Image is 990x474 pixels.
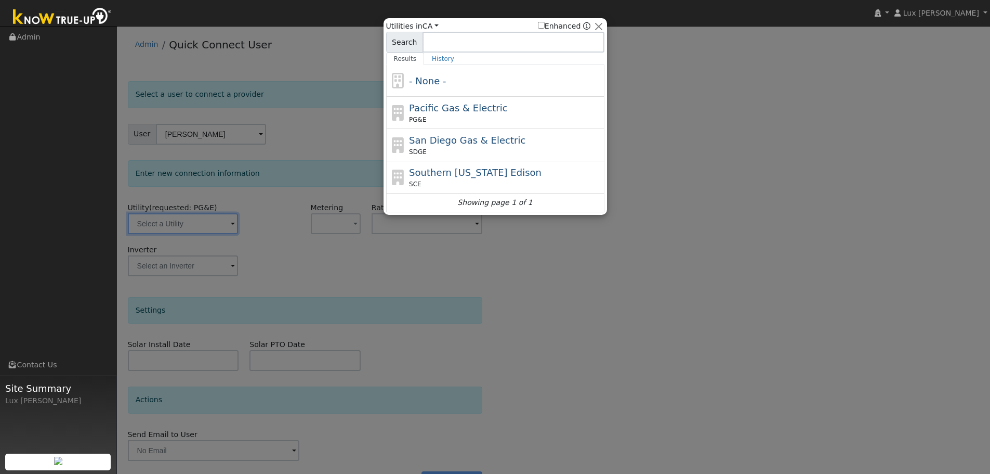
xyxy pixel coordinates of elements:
img: Know True-Up [8,6,117,29]
span: San Diego Gas & Electric [409,135,525,146]
span: Utilities in [386,21,439,32]
span: SCE [409,180,421,189]
img: retrieve [54,457,62,465]
a: History [424,53,462,65]
span: Site Summary [5,381,111,395]
label: Enhanced [538,21,581,32]
span: - None - [409,75,446,86]
span: Southern [US_STATE] Edison [409,167,542,178]
i: Showing page 1 of 1 [457,197,532,208]
span: SDGE [409,147,427,157]
div: Lux [PERSON_NAME] [5,395,111,406]
a: CA [423,22,439,30]
span: Pacific Gas & Electric [409,103,507,113]
span: Show enhanced providers [538,21,591,32]
span: Lux [PERSON_NAME] [903,9,979,17]
input: Enhanced [538,22,545,29]
span: PG&E [409,115,426,124]
a: Enhanced Providers [583,22,590,30]
a: Results [386,53,425,65]
span: Search [386,32,423,53]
